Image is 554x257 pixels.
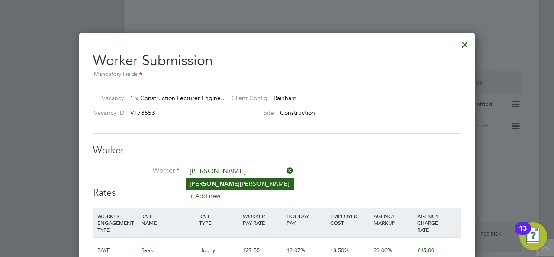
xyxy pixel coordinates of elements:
label: Site [225,109,274,117]
label: Vacancy [90,94,124,102]
h3: Worker [93,144,461,157]
label: Worker [93,166,180,176]
div: RATE NAME [139,208,197,231]
div: Mandatory Fields [93,70,461,79]
span: 23.00% [374,247,392,254]
input: Search for... [187,165,293,178]
span: 1 x Construction Lecturer Engine… [130,94,227,102]
div: 13 [519,228,527,240]
span: 12.07% [287,247,305,254]
div: AGENCY CHARGE RATE [415,208,459,237]
li: [PERSON_NAME] [186,178,294,190]
label: Vacancy ID [90,109,124,117]
b: [PERSON_NAME] [190,180,240,188]
h3: Rates [93,187,461,199]
div: EMPLOYER COST [328,208,372,231]
div: RATE TYPE [197,208,241,231]
label: Client Config [225,94,267,102]
span: Construction [280,109,315,117]
div: WORKER PAY RATE [241,208,284,231]
span: V178553 [130,109,155,117]
h2: Worker Submission [93,45,461,79]
div: AGENCY MARKUP [371,208,415,231]
span: Rainham [274,94,296,102]
span: £45.00 [417,247,434,254]
span: Basic [141,247,154,254]
div: WORKER ENGAGEMENT TYPE [95,208,139,237]
span: 18.50% [330,247,349,254]
button: Open Resource Center, 13 new notifications [519,222,547,250]
div: HOLIDAY PAY [284,208,328,231]
li: + Add new [186,190,294,202]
